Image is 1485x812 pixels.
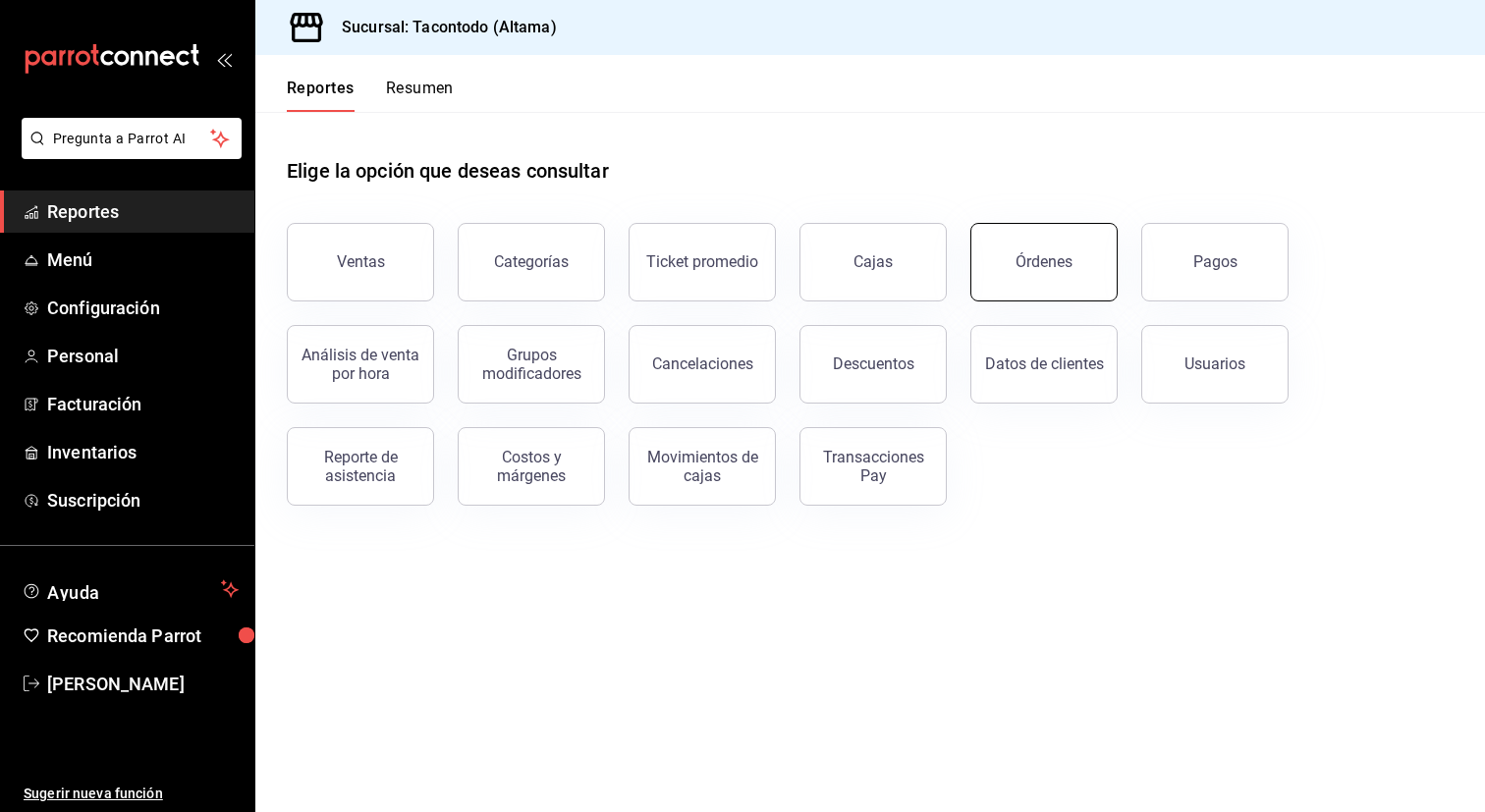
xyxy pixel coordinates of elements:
[47,577,213,601] span: Ayuda
[47,295,239,321] span: Configuración
[812,448,934,485] div: Transacciones Pay
[337,252,385,271] div: Ventas
[47,343,239,369] span: Personal
[47,198,239,225] span: Reportes
[53,129,211,149] span: Pregunta a Parrot AI
[22,118,242,159] button: Pregunta a Parrot AI
[970,223,1118,301] button: Órdenes
[1184,354,1245,373] div: Usuarios
[970,325,1118,404] button: Datos de clientes
[300,448,421,485] div: Reporte de asistencia
[326,16,557,39] h3: Sucursal: Tacontodo (Altama)
[833,354,914,373] div: Descuentos
[1141,325,1289,404] button: Usuarios
[1141,223,1289,301] button: Pagos
[47,623,239,649] span: Recomienda Parrot
[386,79,454,112] button: Resumen
[652,354,753,373] div: Cancelaciones
[287,79,355,112] button: Reportes
[470,448,592,485] div: Costos y márgenes
[458,427,605,506] button: Costos y márgenes
[629,427,776,506] button: Movimientos de cajas
[629,325,776,404] button: Cancelaciones
[629,223,776,301] button: Ticket promedio
[24,784,239,804] span: Sugerir nueva función
[287,325,434,404] button: Análisis de venta por hora
[1016,252,1072,271] div: Órdenes
[799,325,947,404] button: Descuentos
[470,346,592,383] div: Grupos modificadores
[47,487,239,514] span: Suscripción
[799,427,947,506] button: Transacciones Pay
[458,325,605,404] button: Grupos modificadores
[47,671,239,697] span: [PERSON_NAME]
[853,250,894,274] div: Cajas
[47,391,239,417] span: Facturación
[300,346,421,383] div: Análisis de venta por hora
[47,439,239,465] span: Inventarios
[985,354,1104,373] div: Datos de clientes
[494,252,569,271] div: Categorías
[47,246,239,273] span: Menú
[287,223,434,301] button: Ventas
[14,142,242,163] a: Pregunta a Parrot AI
[287,79,454,112] div: navigation tabs
[799,223,947,301] a: Cajas
[216,51,232,67] button: open_drawer_menu
[646,252,758,271] div: Ticket promedio
[1193,252,1237,271] div: Pagos
[458,223,605,301] button: Categorías
[641,448,763,485] div: Movimientos de cajas
[287,427,434,506] button: Reporte de asistencia
[287,156,609,186] h1: Elige la opción que deseas consultar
